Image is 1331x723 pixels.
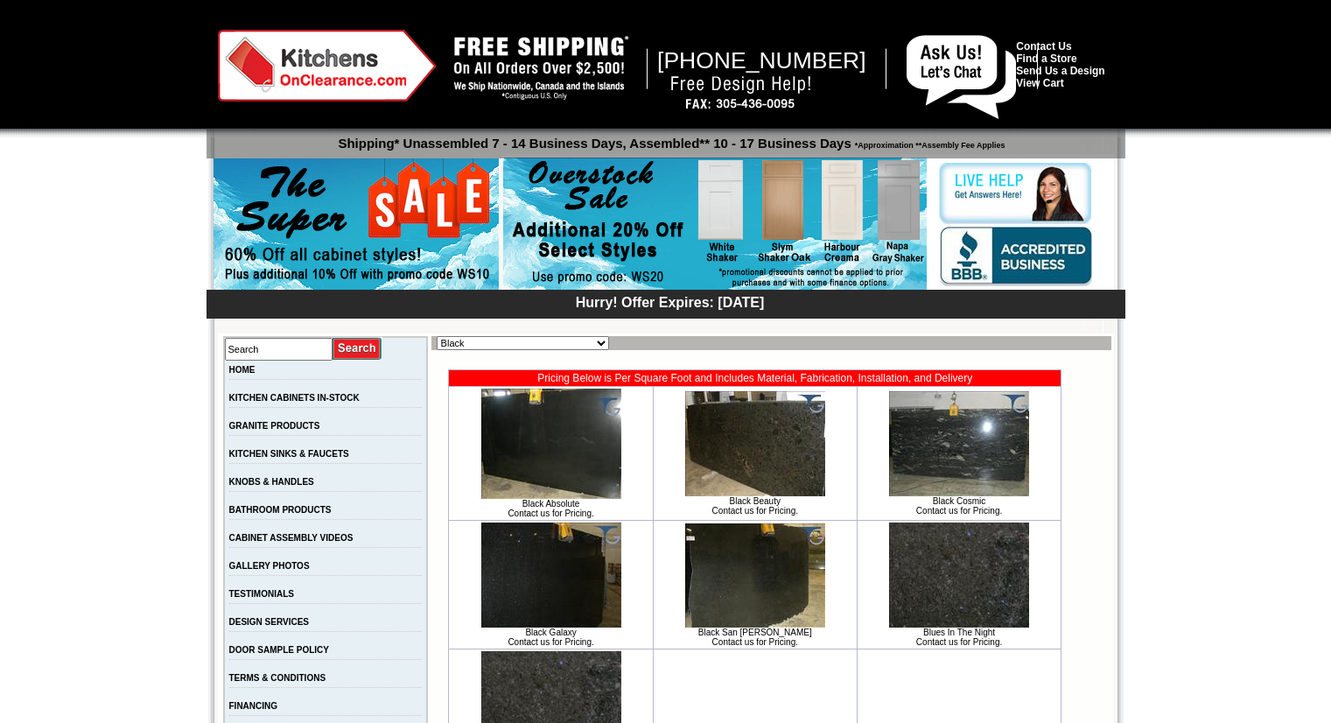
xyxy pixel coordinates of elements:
a: FINANCING [229,701,278,711]
td: Blues In The Night Contact us for Pricing. [858,521,1061,649]
div: Hurry! Offer Expires: [DATE] [215,292,1125,311]
a: Find a Store [1016,53,1076,65]
a: DESIGN SERVICES [229,617,310,627]
input: Submit [333,337,382,361]
span: [PHONE_NUMBER] [657,47,866,74]
a: Send Us a Design [1016,65,1104,77]
a: GALLERY PHOTOS [229,561,310,571]
a: TESTIMONIALS [229,589,294,599]
a: KITCHEN SINKS & FAUCETS [229,449,349,459]
td: Black Galaxy Contact us for Pricing. [449,521,652,649]
td: Pricing Below is Per Square Foot and Includes Material, Fabrication, Installation, and Delivery [449,370,1061,386]
td: Black Beauty Contact us for Pricing. [654,387,857,520]
a: TERMS & CONDITIONS [229,673,326,683]
a: Contact Us [1016,40,1071,53]
a: HOME [229,365,256,375]
td: Black San [PERSON_NAME] Contact us for Pricing. [654,521,857,649]
a: CABINET ASSEMBLY VIDEOS [229,533,354,543]
td: Black Cosmic Contact us for Pricing. [858,387,1061,520]
a: KNOBS & HANDLES [229,477,314,487]
a: View Cart [1016,77,1063,89]
a: BATHROOM PRODUCTS [229,505,332,515]
td: Black Absolute Contact us for Pricing. [449,387,652,520]
a: DOOR SAMPLE POLICY [229,645,329,655]
a: KITCHEN CABINETS IN-STOCK [229,393,360,403]
img: Kitchens on Clearance Logo [218,30,437,102]
span: *Approximation **Assembly Fee Applies [851,137,1005,150]
p: Shipping* Unassembled 7 - 14 Business Days, Assembled** 10 - 17 Business Days [215,128,1125,151]
a: GRANITE PRODUCTS [229,421,320,431]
